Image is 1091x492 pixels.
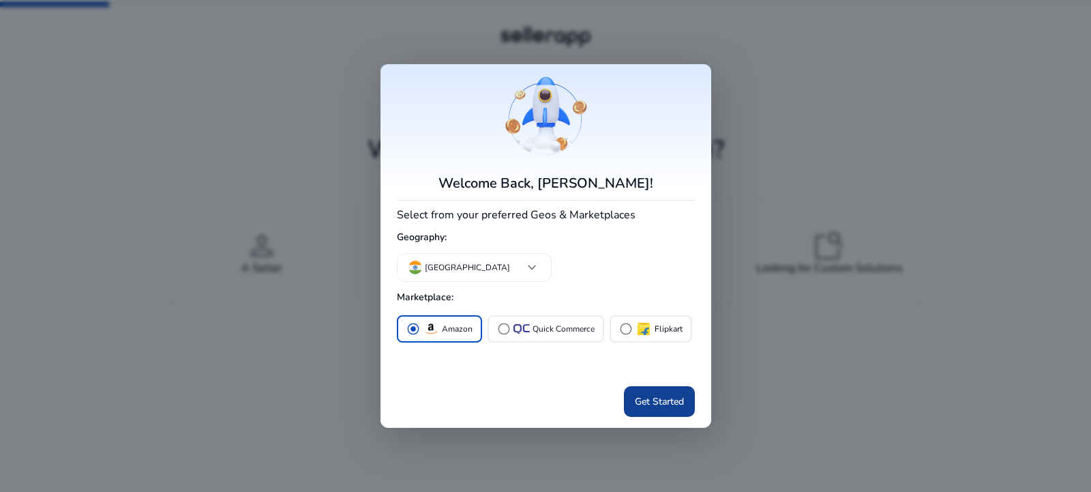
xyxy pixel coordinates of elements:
button: Get Started [624,386,695,417]
span: Get Started [635,394,684,409]
span: radio_button_unchecked [497,322,511,336]
p: Amazon [442,322,473,336]
p: Quick Commerce [533,322,595,336]
p: Flipkart [655,322,683,336]
span: keyboard_arrow_down [524,259,540,276]
span: radio_button_unchecked [619,322,633,336]
img: amazon.svg [423,321,439,337]
img: in.svg [408,261,422,274]
h5: Geography: [397,227,695,249]
img: flipkart.svg [636,321,652,337]
img: QC-logo.svg [513,324,530,333]
p: [GEOGRAPHIC_DATA] [425,261,510,274]
span: radio_button_checked [406,322,420,336]
h5: Marketplace: [397,287,695,309]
